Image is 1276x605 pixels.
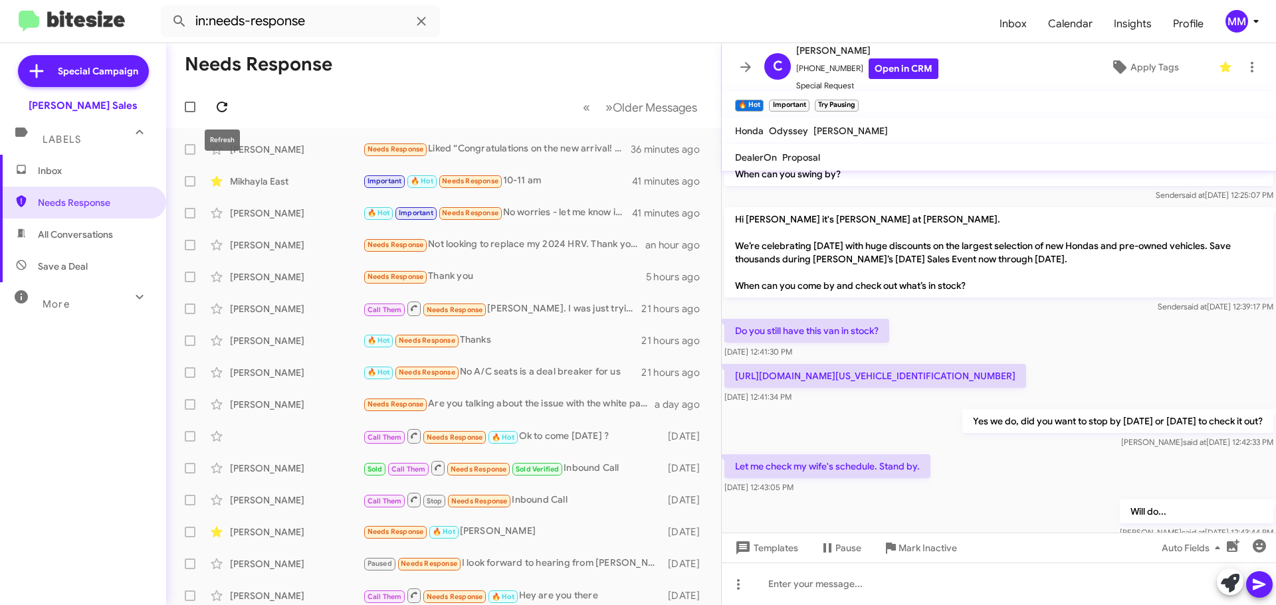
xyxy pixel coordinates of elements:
[724,482,794,492] span: [DATE] 12:43:05 PM
[724,347,792,357] span: [DATE] 12:41:30 PM
[363,333,641,348] div: Thanks
[368,240,424,249] span: Needs Response
[735,125,764,137] span: Honda
[1214,10,1261,33] button: MM
[205,130,240,151] div: Refresh
[724,364,1026,388] p: [URL][DOMAIN_NAME][US_VEHICLE_IDENTIFICATION_NUMBER]
[869,58,938,79] a: Open in CRM
[368,368,390,377] span: 🔥 Hot
[773,56,783,77] span: C
[641,366,710,379] div: 21 hours ago
[516,465,560,474] span: Sold Verified
[1120,499,1273,523] p: Will do...
[809,536,872,560] button: Pause
[769,100,809,112] small: Important
[661,557,710,570] div: [DATE]
[576,94,705,121] nav: Page navigation example
[631,143,710,156] div: 36 minutes ago
[230,557,363,570] div: [PERSON_NAME]
[769,125,808,137] span: Odyssey
[363,173,632,189] div: 10-11 am
[230,334,363,347] div: [PERSON_NAME]
[230,207,363,220] div: [PERSON_NAME]
[368,177,402,185] span: Important
[661,589,710,602] div: [DATE]
[38,260,88,273] span: Save a Deal
[597,94,705,121] button: Next
[1130,55,1179,79] span: Apply Tags
[38,164,151,177] span: Inbox
[230,270,363,284] div: [PERSON_NAME]
[185,54,332,75] h1: Needs Response
[732,536,798,560] span: Templates
[1183,437,1206,447] span: said at
[724,207,1273,298] p: Hi [PERSON_NAME] it's [PERSON_NAME] at [PERSON_NAME]. We’re celebrating [DATE] with huge discount...
[1162,5,1214,43] a: Profile
[399,368,455,377] span: Needs Response
[796,58,938,79] span: [PHONE_NUMBER]
[368,559,392,568] span: Paused
[575,94,598,121] button: Previous
[368,592,402,601] span: Call Them
[1162,536,1225,560] span: Auto Fields
[18,55,149,87] a: Special Campaign
[645,238,710,252] div: an hour ago
[363,460,661,476] div: Inbound Call
[368,433,402,442] span: Call Them
[368,527,424,536] span: Needs Response
[43,133,81,145] span: Labels
[363,428,661,444] div: Ok to come [DATE] ?
[230,525,363,539] div: [PERSON_NAME]
[632,207,710,220] div: 41 minutes ago
[661,430,710,443] div: [DATE]
[989,5,1037,43] a: Inbox
[1184,302,1207,311] span: said at
[411,177,433,185] span: 🔥 Hot
[796,79,938,92] span: Special Request
[1151,536,1236,560] button: Auto Fields
[401,559,457,568] span: Needs Response
[899,536,957,560] span: Mark Inactive
[363,396,655,412] div: Are you talking about the issue with the white paint on our 2018 Honda Fit?
[451,465,507,474] span: Needs Response
[368,305,402,314] span: Call Them
[605,99,613,116] span: »
[399,209,433,217] span: Important
[230,589,363,602] div: [PERSON_NAME]
[427,305,483,314] span: Needs Response
[363,205,632,220] div: No worries - let me know if one pops up, I'll come in.
[363,141,631,157] div: Liked “Congratulations on the new arrival! Whenever you're ready, feel free to reach out to us. W...
[368,400,424,408] span: Needs Response
[724,319,889,343] p: Do you still have this van in stock?
[363,237,645,252] div: Not looking to replace my 2024 HRV. Thank you.
[161,5,440,37] input: Search
[1103,5,1162,43] span: Insights
[1120,527,1273,537] span: [PERSON_NAME] [DATE] 12:43:44 PM
[1037,5,1103,43] span: Calendar
[427,497,443,505] span: Stop
[583,99,590,116] span: «
[368,497,402,505] span: Call Them
[1076,55,1212,79] button: Apply Tags
[1121,437,1273,447] span: [PERSON_NAME] [DATE] 12:42:33 PM
[641,334,710,347] div: 21 hours ago
[661,525,710,539] div: [DATE]
[368,209,390,217] span: 🔥 Hot
[451,497,508,505] span: Needs Response
[363,587,661,604] div: Hey are you there
[835,536,861,560] span: Pause
[433,527,455,536] span: 🔥 Hot
[363,300,641,317] div: [PERSON_NAME]. I was just trying to reach you to discuss my lease end.
[230,143,363,156] div: [PERSON_NAME]
[230,302,363,315] div: [PERSON_NAME]
[661,493,710,507] div: [DATE]
[722,536,809,560] button: Templates
[368,272,424,281] span: Needs Response
[230,398,363,411] div: [PERSON_NAME]
[230,462,363,475] div: [PERSON_NAME]
[962,409,1273,433] p: Yes we do, did you want to stop by [DATE] or [DATE] to check it out?
[230,238,363,252] div: [PERSON_NAME]
[646,270,710,284] div: 5 hours ago
[442,177,498,185] span: Needs Response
